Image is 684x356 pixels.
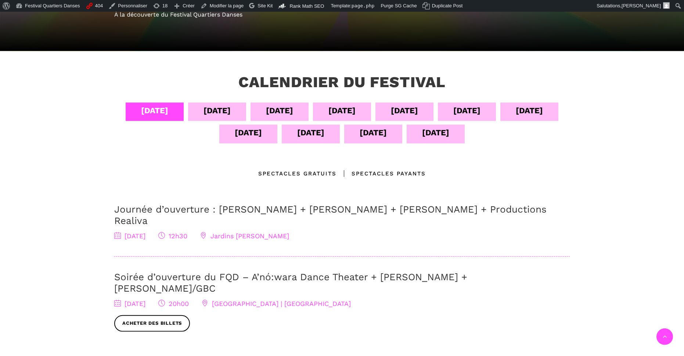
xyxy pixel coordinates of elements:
div: [DATE] [516,104,543,117]
span: Site Kit [258,3,273,8]
div: [DATE] [391,104,418,117]
span: [DATE] [114,300,145,307]
span: [PERSON_NAME] [622,3,661,8]
span: 12h30 [158,232,187,240]
span: page.php [352,3,375,8]
div: Spectacles Payants [336,169,426,178]
div: [DATE] [235,126,262,139]
a: Soirée d’ouverture du FQD – A’nó:wara Dance Theater + [PERSON_NAME] + [PERSON_NAME]/GBC [114,271,467,294]
a: Journée d’ouverture : [PERSON_NAME] + [PERSON_NAME] + [PERSON_NAME] + Productions Realiva [114,204,547,226]
a: Acheter des billets [114,315,190,332]
span: Rank Math SEO [289,3,324,9]
div: [DATE] [266,104,293,117]
span: Jardins [PERSON_NAME] [200,232,289,240]
div: Spectacles gratuits [258,169,336,178]
div: À la découverte du Festival Quartiers Danses [114,10,570,19]
div: [DATE] [204,104,231,117]
span: 20h00 [158,300,189,307]
span: [GEOGRAPHIC_DATA] | [GEOGRAPHIC_DATA] [202,300,351,307]
h3: Calendrier du festival [238,73,446,92]
span: [DATE] [114,232,145,240]
div: [DATE] [328,104,356,117]
div: [DATE] [453,104,480,117]
div: [DATE] [141,104,168,117]
div: [DATE] [360,126,387,139]
div: [DATE] [422,126,449,139]
div: [DATE] [297,126,324,139]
